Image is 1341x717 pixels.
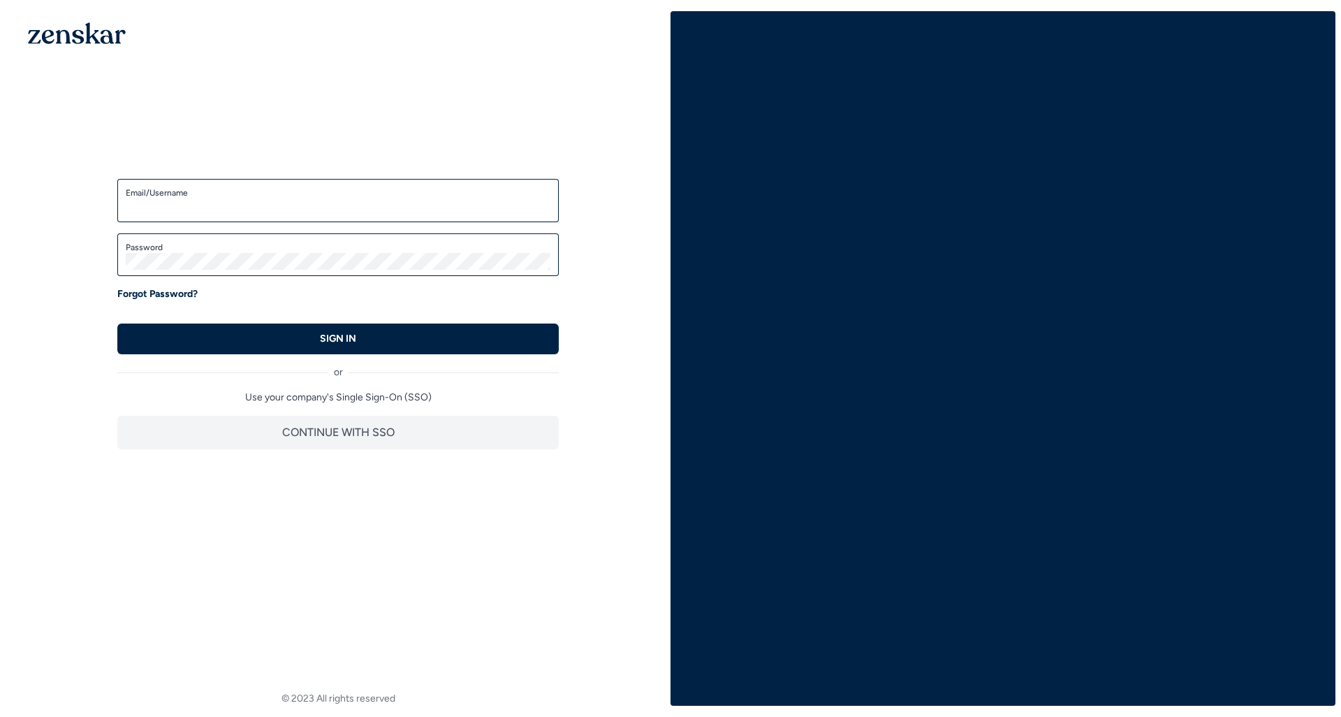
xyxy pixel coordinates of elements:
img: 1OGAJ2xQqyY4LXKgY66KYq0eOWRCkrZdAb3gUhuVAqdWPZE9SRJmCz+oDMSn4zDLXe31Ii730ItAGKgCKgCCgCikA4Av8PJUP... [28,22,126,44]
label: Email/Username [126,187,550,198]
p: Use your company's Single Sign-On (SSO) [117,391,559,405]
button: SIGN IN [117,324,559,354]
label: Password [126,242,550,253]
p: SIGN IN [320,332,356,346]
footer: © 2023 All rights reserved [6,692,670,706]
button: CONTINUE WITH SSO [117,416,559,449]
div: or [117,354,559,379]
a: Forgot Password? [117,287,198,301]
